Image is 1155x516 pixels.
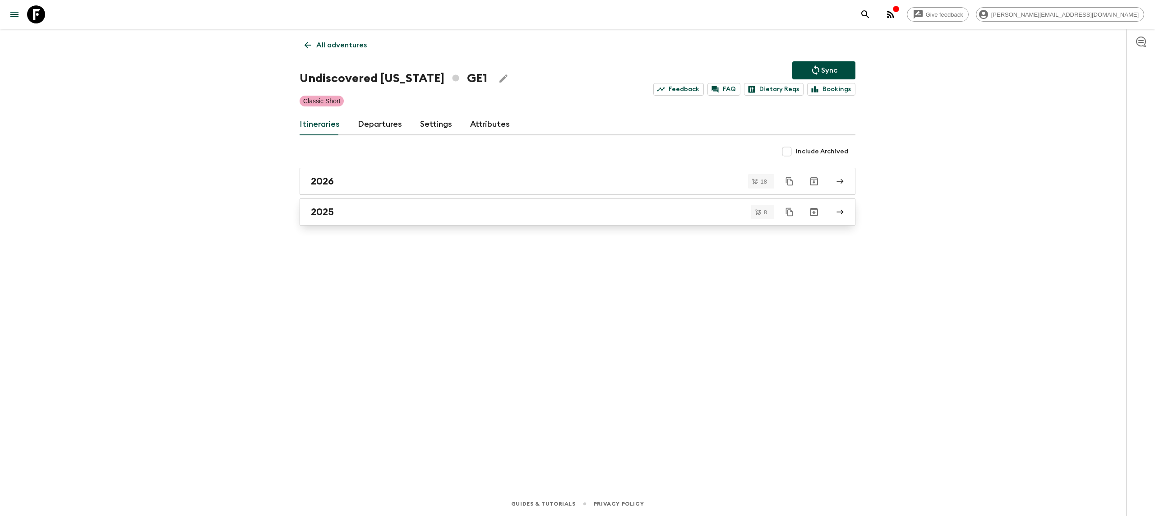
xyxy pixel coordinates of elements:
h2: 2026 [311,175,334,187]
a: Feedback [653,83,704,96]
p: Sync [821,65,837,76]
a: Guides & Tutorials [511,499,576,509]
button: Duplicate [781,173,798,189]
h2: 2025 [311,206,334,218]
div: [PERSON_NAME][EMAIL_ADDRESS][DOMAIN_NAME] [976,7,1144,22]
button: Edit Adventure Title [494,69,513,88]
span: 18 [755,179,772,184]
span: Include Archived [796,147,848,156]
p: Classic Short [303,97,340,106]
button: Archive [805,203,823,221]
a: FAQ [707,83,740,96]
a: Attributes [470,114,510,135]
a: Privacy Policy [594,499,644,509]
a: Dietary Reqs [744,83,804,96]
a: Departures [358,114,402,135]
button: Duplicate [781,204,798,220]
a: 2026 [300,168,855,195]
a: 2025 [300,198,855,226]
a: Give feedback [907,7,969,22]
a: Settings [420,114,452,135]
button: Sync adventure departures to the booking engine [792,61,855,79]
span: [PERSON_NAME][EMAIL_ADDRESS][DOMAIN_NAME] [986,11,1144,18]
a: Bookings [807,83,855,96]
button: Archive [805,172,823,190]
h1: Undiscovered [US_STATE] GE1 [300,69,487,88]
a: All adventures [300,36,372,54]
p: All adventures [316,40,367,51]
span: Give feedback [921,11,968,18]
button: search adventures [856,5,874,23]
a: Itineraries [300,114,340,135]
span: 8 [758,209,772,215]
button: menu [5,5,23,23]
